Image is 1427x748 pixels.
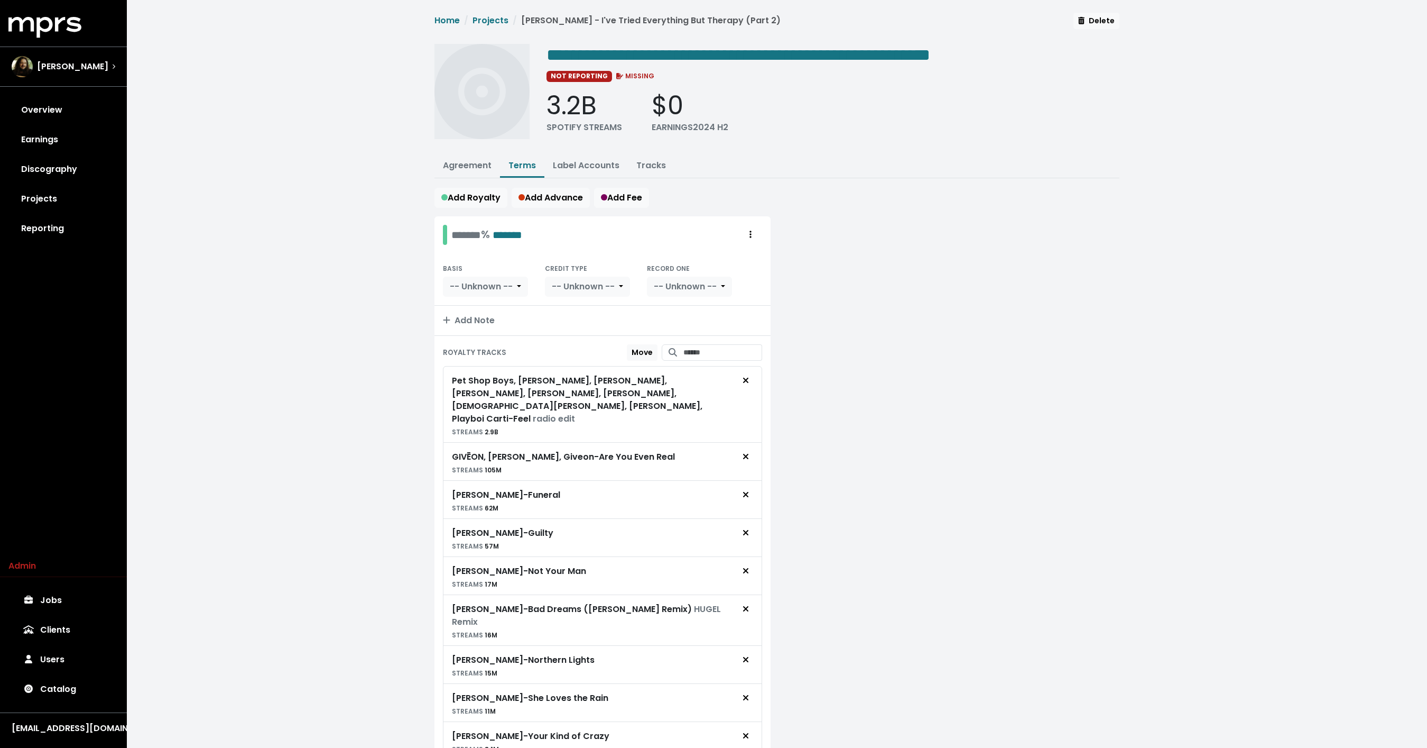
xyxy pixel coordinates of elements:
[734,726,757,746] button: Remove royalty target
[443,277,528,297] button: -- Unknown --
[546,71,612,81] span: NOT REPORTING
[452,466,502,475] small: 105M
[452,580,483,589] span: STREAMS
[12,722,115,735] div: [EMAIL_ADDRESS][DOMAIN_NAME]
[452,730,609,743] div: [PERSON_NAME] - Your Kind of Crazy
[452,542,499,551] small: 57M
[452,527,553,540] div: [PERSON_NAME] - Guilty
[546,90,622,121] div: 3.2B
[734,599,757,619] button: Remove royalty target
[434,14,781,35] nav: breadcrumb
[8,615,118,645] a: Clients
[472,14,508,26] a: Projects
[734,650,757,670] button: Remove royalty target
[734,523,757,543] button: Remove royalty target
[37,60,108,73] span: [PERSON_NAME]
[552,280,615,293] span: -- Unknown --
[8,586,118,615] a: Jobs
[546,47,930,63] span: Edit value
[443,314,495,326] span: Add Note
[652,90,728,121] div: $0
[734,485,757,505] button: Remove royalty target
[508,159,536,171] a: Terms
[734,688,757,708] button: Remove royalty target
[508,14,781,27] li: [PERSON_NAME] - I've Tried Everything But Therapy (Part 2)
[452,707,496,716] small: 11M
[734,561,757,581] button: Remove royalty target
[443,159,492,171] a: Agreement
[8,154,118,184] a: Discography
[8,722,118,735] button: [EMAIL_ADDRESS][DOMAIN_NAME]
[654,280,717,293] span: -- Unknown --
[434,14,460,26] a: Home
[652,121,728,134] div: EARNINGS 2024 H2
[452,669,483,678] span: STREAMS
[647,264,690,273] small: RECORD ONE
[512,188,590,208] button: Add Advance
[739,225,762,245] button: Royalty administration options
[441,191,501,204] span: Add Royalty
[734,371,757,391] button: Remove royalty target
[8,21,81,33] a: mprs logo
[452,504,498,513] small: 62M
[452,427,483,436] span: STREAMS
[443,348,506,358] small: ROYALTY TRACKS
[1078,15,1115,26] span: Delete
[493,230,522,240] span: Edit value
[518,191,583,204] span: Add Advance
[452,603,721,628] span: HUGEL Remix
[8,674,118,704] a: Catalog
[12,56,33,77] img: The selected account / producer
[546,121,622,134] div: SPOTIFY STREAMS
[451,230,481,240] span: Edit value
[434,188,507,208] button: Add Royalty
[481,227,490,242] span: %
[452,692,608,705] div: [PERSON_NAME] - She Loves the Rain
[594,188,649,208] button: Add Fee
[452,669,497,678] small: 15M
[452,504,483,513] span: STREAMS
[8,214,118,243] a: Reporting
[452,375,734,425] div: Pet Shop Boys, [PERSON_NAME], [PERSON_NAME], [PERSON_NAME], [PERSON_NAME], [PERSON_NAME], [DEMOGR...
[452,631,483,640] span: STREAMS
[8,125,118,154] a: Earnings
[545,277,630,297] button: -- Unknown --
[636,159,666,171] a: Tracks
[614,71,655,80] span: MISSING
[450,280,513,293] span: -- Unknown --
[452,603,734,628] div: [PERSON_NAME] - Bad Dreams ([PERSON_NAME] Remix)
[452,489,560,501] div: [PERSON_NAME] - Funeral
[1073,13,1119,29] button: Delete
[627,344,657,361] button: Move
[545,264,587,273] small: CREDIT TYPE
[8,184,118,214] a: Projects
[734,447,757,467] button: Remove royalty target
[452,542,483,551] span: STREAMS
[683,344,762,361] input: Search for tracks by title and link them to this royalty
[647,277,732,297] button: -- Unknown --
[452,466,483,475] span: STREAMS
[533,413,575,425] span: radio edit
[452,707,483,716] span: STREAMS
[434,306,771,335] button: Add Note
[553,159,619,171] a: Label Accounts
[452,427,498,436] small: 2.9B
[452,631,497,640] small: 16M
[452,654,595,667] div: [PERSON_NAME] - Northern Lights
[452,580,497,589] small: 17M
[434,44,530,139] img: Album cover for this project
[8,95,118,125] a: Overview
[8,645,118,674] a: Users
[601,191,642,204] span: Add Fee
[452,451,675,463] div: GIVĒON, [PERSON_NAME], Giveon - Are You Even Real
[443,264,462,273] small: BASIS
[632,347,653,358] span: Move
[452,565,586,578] div: [PERSON_NAME] - Not Your Man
